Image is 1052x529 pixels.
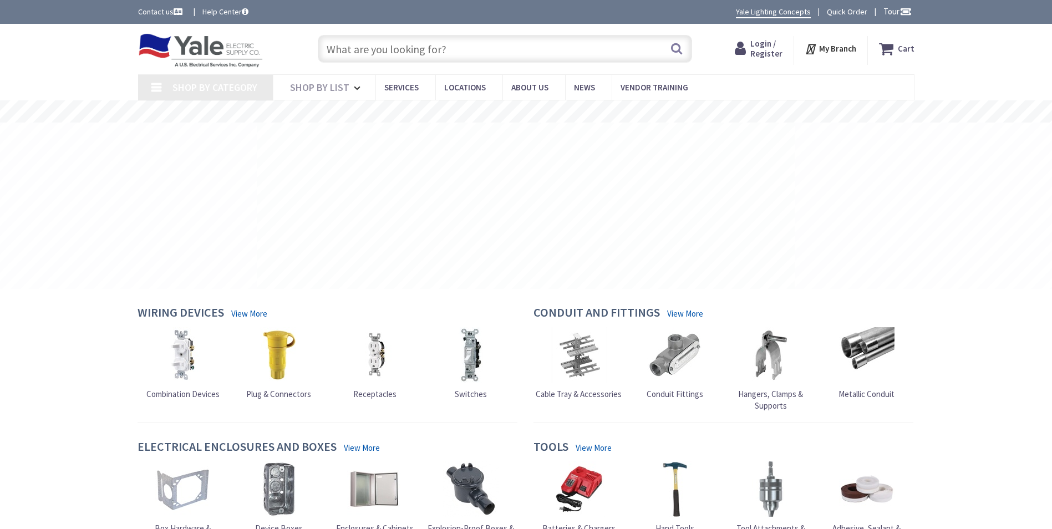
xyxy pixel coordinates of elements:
div: My Branch [805,39,856,59]
a: Cable Tray & Accessories Cable Tray & Accessories [536,327,622,400]
span: Cable Tray & Accessories [536,389,622,399]
a: View More [576,442,612,454]
img: Metallic Conduit [839,327,895,383]
a: Quick Order [827,6,867,17]
span: Metallic Conduit [838,389,895,399]
span: News [574,82,595,93]
span: Tour [883,6,912,17]
img: Cable Tray & Accessories [551,327,607,383]
span: Plug & Connectors [246,389,311,399]
span: Hangers, Clamps & Supports [738,389,803,411]
h4: Electrical Enclosures and Boxes [138,440,337,456]
img: Box Hardware & Accessories [155,461,211,517]
h4: Wiring Devices [138,306,224,322]
img: Enclosures & Cabinets [347,461,403,517]
img: Plug & Connectors [251,327,307,383]
a: Receptacles Receptacles [347,327,403,400]
strong: Cart [898,39,914,59]
span: Combination Devices [146,389,220,399]
img: Switches [443,327,499,383]
img: Conduit Fittings [647,327,703,383]
a: Login / Register [735,39,782,59]
span: About Us [511,82,548,93]
a: Hangers, Clamps & Supports Hangers, Clamps & Supports [725,327,816,412]
img: Hand Tools [647,461,703,517]
span: Login / Register [750,38,782,59]
a: Combination Devices Combination Devices [146,327,220,400]
img: Tool Attachments & Accessories [743,461,799,517]
img: Batteries & Chargers [551,461,607,517]
a: Cart [879,39,914,59]
img: Yale Electric Supply Co. [138,33,263,68]
a: Plug & Connectors Plug & Connectors [246,327,311,400]
span: Switches [455,389,487,399]
strong: My Branch [819,43,856,54]
img: Adhesive, Sealant & Tapes [839,461,895,517]
img: Receptacles [347,327,403,383]
span: Shop By Category [172,81,257,94]
img: Explosion-Proof Boxes & Accessories [443,461,499,517]
a: View More [344,442,380,454]
span: Shop By List [290,81,349,94]
input: What are you looking for? [318,35,692,63]
span: Conduit Fittings [647,389,703,399]
h4: Tools [533,440,568,456]
span: Services [384,82,419,93]
span: Locations [444,82,486,93]
span: Vendor Training [621,82,688,93]
img: Hangers, Clamps & Supports [743,327,799,383]
img: Combination Devices [155,327,211,383]
a: Metallic Conduit Metallic Conduit [838,327,895,400]
a: View More [667,308,703,319]
span: Receptacles [353,389,397,399]
img: Device Boxes [251,461,307,517]
a: Contact us [138,6,185,17]
a: View More [231,308,267,319]
a: Switches Switches [443,327,499,400]
a: Conduit Fittings Conduit Fittings [647,327,703,400]
a: Yale Lighting Concepts [736,6,811,18]
a: Help Center [202,6,248,17]
h4: Conduit and Fittings [533,306,660,322]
